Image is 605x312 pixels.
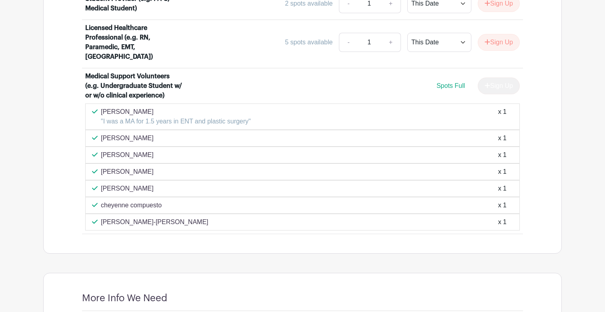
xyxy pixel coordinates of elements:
[498,133,507,143] div: x 1
[101,217,208,227] p: [PERSON_NAME]-[PERSON_NAME]
[101,117,251,126] p: "I was a MA for 1.5 years in ENT and plastic surgery"
[85,23,184,62] div: Licensed Healthcare Professional (e.g. RN, Paramedic, EMT, [GEOGRAPHIC_DATA])
[101,150,154,160] p: [PERSON_NAME]
[478,34,520,51] button: Sign Up
[285,38,333,47] div: 5 spots available
[498,201,507,210] div: x 1
[101,184,154,193] p: [PERSON_NAME]
[498,107,507,126] div: x 1
[498,184,507,193] div: x 1
[101,167,154,177] p: [PERSON_NAME]
[339,33,357,52] a: -
[101,107,251,117] p: [PERSON_NAME]
[85,72,184,100] div: Medical Support Volunteers (e.g. Undergraduate Student w/ or w/o clinical experience)
[101,201,162,210] p: cheyenne compuesto
[82,292,167,304] h4: More Info We Need
[381,33,401,52] a: +
[498,217,507,227] div: x 1
[101,133,154,143] p: [PERSON_NAME]
[498,150,507,160] div: x 1
[498,167,507,177] div: x 1
[437,82,465,89] span: Spots Full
